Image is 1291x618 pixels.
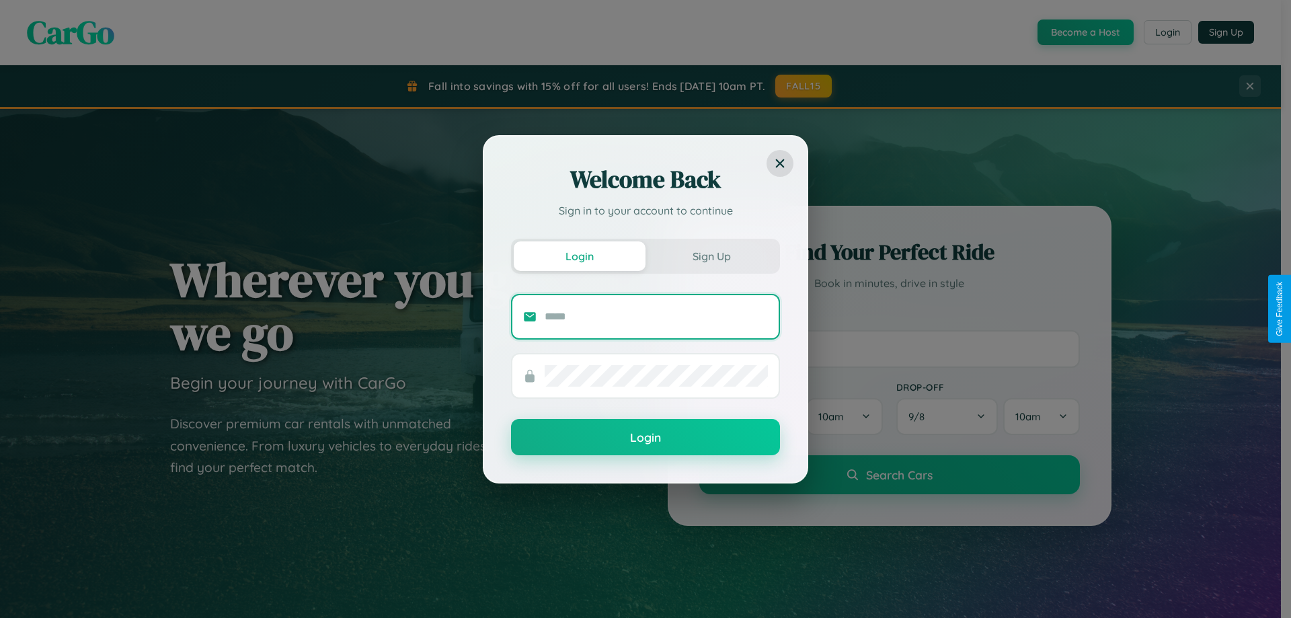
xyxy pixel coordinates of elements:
[514,241,645,271] button: Login
[511,163,780,196] h2: Welcome Back
[1275,282,1284,336] div: Give Feedback
[511,202,780,219] p: Sign in to your account to continue
[645,241,777,271] button: Sign Up
[511,419,780,455] button: Login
